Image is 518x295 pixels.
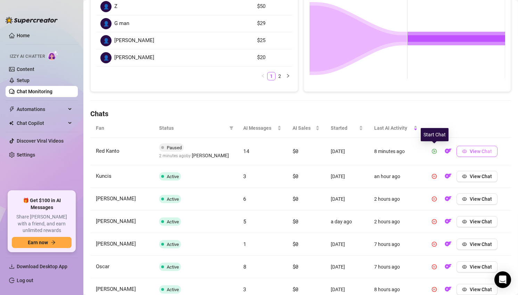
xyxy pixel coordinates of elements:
[276,72,284,80] li: 2
[369,188,423,210] td: 2 hours ago
[261,74,265,78] span: left
[96,241,136,247] span: [PERSON_NAME]
[167,145,182,150] span: Paused
[284,72,292,80] button: right
[325,233,369,256] td: [DATE]
[445,218,452,225] img: OF
[470,174,492,179] span: View Chat
[28,240,48,245] span: Earn now
[443,265,454,271] a: OF
[293,147,298,154] span: $0
[443,216,454,227] button: OF
[17,33,30,38] a: Home
[374,124,412,132] span: Last AI Activity
[443,150,454,156] a: OF
[432,287,437,292] span: pause-circle
[457,171,498,182] button: View Chat
[167,264,179,270] span: Active
[369,210,423,233] td: 2 hours ago
[167,197,179,202] span: Active
[443,243,454,248] a: OF
[470,219,492,224] span: View Chat
[470,241,492,247] span: View Chat
[287,119,325,138] th: AI Sales
[96,173,112,179] span: Kuncis
[284,72,292,80] li: Next Page
[470,149,492,154] span: View Chat
[293,263,298,270] span: $0
[243,263,246,270] span: 8
[9,121,14,126] img: Chat Copilot
[114,54,154,62] span: [PERSON_NAME]
[432,264,437,269] span: pause-circle
[293,240,298,247] span: $0
[443,239,454,250] button: OF
[325,138,369,165] td: [DATE]
[462,242,467,247] span: eye
[12,214,72,234] span: Share [PERSON_NAME] with a friend, and earn unlimited rewards
[17,152,35,158] a: Settings
[432,149,437,154] span: play-circle
[457,193,498,205] button: View Chat
[325,188,369,210] td: [DATE]
[228,123,235,133] span: filter
[238,119,287,138] th: AI Messages
[167,219,179,224] span: Active
[243,147,249,154] span: 14
[325,210,369,233] td: a day ago
[470,287,492,292] span: View Chat
[457,216,498,227] button: View Chat
[243,124,276,132] span: AI Messages
[90,109,511,119] h4: Chats
[443,261,454,272] button: OF
[257,19,288,28] article: $29
[462,149,467,154] span: eye
[17,278,33,283] a: Log out
[96,196,136,202] span: [PERSON_NAME]
[432,219,437,224] span: pause-circle
[276,72,283,80] a: 2
[443,288,454,294] a: OF
[443,220,454,226] a: OF
[257,54,288,62] article: $20
[12,237,72,248] button: Earn nowarrow-right
[17,264,67,269] span: Download Desktop App
[48,50,58,61] img: AI Chatter
[369,256,423,278] td: 7 hours ago
[462,174,467,179] span: eye
[293,124,314,132] span: AI Sales
[470,264,492,270] span: View Chat
[100,18,112,29] div: 👤
[17,78,30,83] a: Setup
[445,286,452,293] img: OF
[286,74,290,78] span: right
[432,174,437,179] span: pause-circle
[325,119,369,138] th: Started
[268,72,275,80] a: 1
[443,198,454,203] a: OF
[90,119,154,138] th: Fan
[432,197,437,201] span: pause-circle
[10,53,45,60] span: Izzy AI Chatter
[445,240,452,247] img: OF
[470,196,492,202] span: View Chat
[243,195,246,202] span: 6
[293,286,298,293] span: $0
[167,174,179,179] span: Active
[369,233,423,256] td: 7 hours ago
[457,146,498,157] button: View Chat
[96,286,136,292] span: [PERSON_NAME]
[100,35,112,46] div: 👤
[462,197,467,201] span: eye
[17,118,66,129] span: Chat Copilot
[243,173,246,180] span: 3
[17,138,64,144] a: Discover Viral Videos
[443,284,454,295] button: OF
[257,2,288,11] article: $50
[494,271,511,288] div: Open Intercom Messenger
[445,195,452,202] img: OF
[325,165,369,188] td: [DATE]
[445,147,452,154] img: OF
[96,218,136,224] span: [PERSON_NAME]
